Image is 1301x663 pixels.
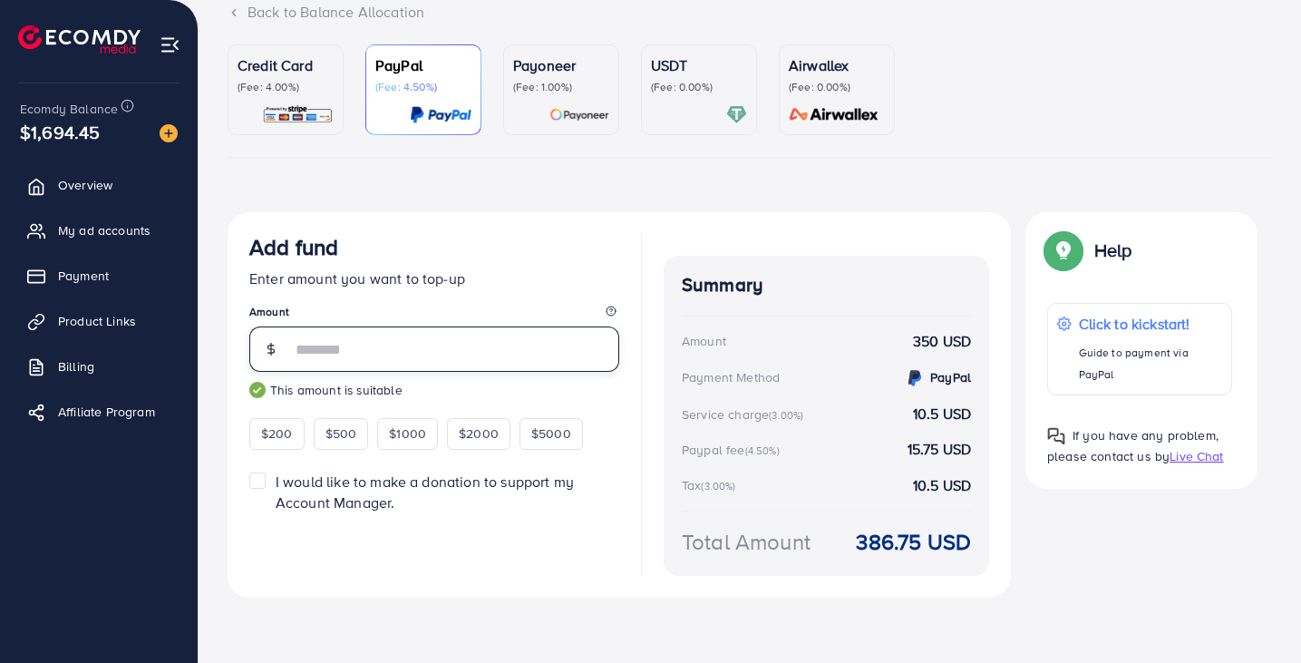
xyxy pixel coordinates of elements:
[459,424,499,443] span: $2000
[14,212,184,249] a: My ad accounts
[58,403,155,421] span: Affiliate Program
[682,476,742,494] div: Tax
[20,119,100,145] span: $1,694.45
[769,408,803,423] small: (3.00%)
[14,394,184,430] a: Affiliate Program
[249,234,338,260] h3: Add fund
[701,479,735,493] small: (3.00%)
[531,424,571,443] span: $5000
[261,424,293,443] span: $200
[14,348,184,385] a: Billing
[682,441,785,459] div: Paypal fee
[513,54,609,76] p: Payoneer
[14,167,184,203] a: Overview
[783,104,885,125] img: card
[228,2,1272,23] div: Back to Balance Allocation
[913,331,971,352] strong: 350 USD
[58,357,94,375] span: Billing
[1047,427,1065,445] img: Popup guide
[1170,447,1223,465] span: Live Chat
[549,104,609,125] img: card
[438,535,619,567] iframe: PayPal
[325,424,357,443] span: $500
[913,475,971,496] strong: 10.5 USD
[160,34,180,55] img: menu
[276,472,574,512] span: I would like to make a donation to support my Account Manager.
[682,332,726,350] div: Amount
[1079,342,1222,385] p: Guide to payment via PayPal
[238,80,334,94] p: (Fee: 4.00%)
[745,444,780,458] small: (4.50%)
[682,274,971,297] h4: Summary
[789,54,885,76] p: Airwallex
[726,104,747,125] img: card
[789,80,885,94] p: (Fee: 0.00%)
[1047,426,1218,465] span: If you have any problem, please contact us by
[682,368,780,386] div: Payment Method
[908,439,971,460] strong: 15.75 USD
[249,268,619,289] p: Enter amount you want to top-up
[238,54,334,76] p: Credit Card
[1079,313,1222,335] p: Click to kickstart!
[58,267,109,285] span: Payment
[651,54,747,76] p: USDT
[20,100,118,118] span: Ecomdy Balance
[14,258,184,294] a: Payment
[913,404,971,424] strong: 10.5 USD
[249,381,619,399] small: This amount is suitable
[513,80,609,94] p: (Fee: 1.00%)
[14,303,184,339] a: Product Links
[249,382,266,398] img: guide
[58,312,136,330] span: Product Links
[58,221,150,239] span: My ad accounts
[262,104,334,125] img: card
[389,424,426,443] span: $1000
[1094,239,1132,261] p: Help
[160,124,178,142] img: image
[410,104,471,125] img: card
[904,367,926,389] img: credit
[1224,581,1287,649] iframe: Chat
[1047,234,1080,267] img: Popup guide
[930,368,971,386] strong: PayPal
[651,80,747,94] p: (Fee: 0.00%)
[375,80,471,94] p: (Fee: 4.50%)
[18,25,141,54] img: logo
[856,526,971,558] strong: 386.75 USD
[375,54,471,76] p: PayPal
[682,405,809,424] div: Service charge
[249,304,619,327] legend: Amount
[58,176,112,194] span: Overview
[682,526,811,558] div: Total Amount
